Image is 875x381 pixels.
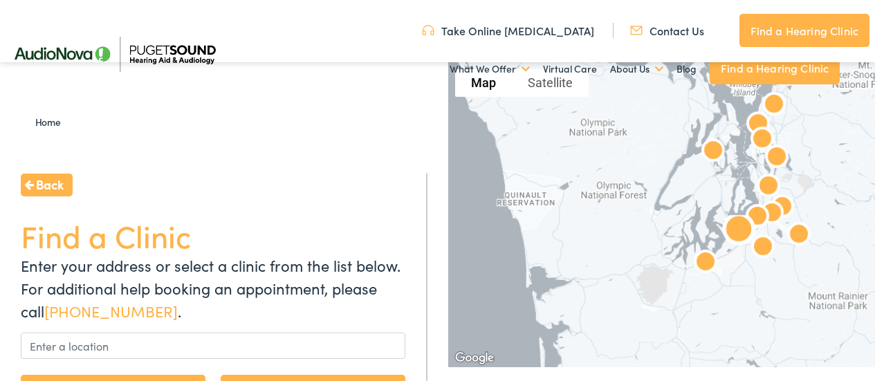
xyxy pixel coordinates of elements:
a: Contact Us [630,23,704,38]
p: Enter your address or select a clinic from the list below. For additional help booking an appoint... [21,254,405,322]
img: utility icon [422,23,434,38]
a: [PHONE_NUMBER] [44,300,178,322]
a: What We Offer [450,44,530,95]
a: Take Online [MEDICAL_DATA] [422,23,594,38]
img: utility icon [630,23,643,38]
a: Virtual Care [543,44,597,95]
a: Back [21,174,73,196]
a: Blog [676,44,697,95]
a: Find a Hearing Clinic [739,14,869,47]
a: About Us [610,44,663,95]
a: Home [35,115,68,129]
a: Find a Hearing Clinic [710,51,840,84]
h1: Find a Clinic [21,217,405,254]
input: Enter a location [21,333,405,359]
span: Back [36,175,64,194]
